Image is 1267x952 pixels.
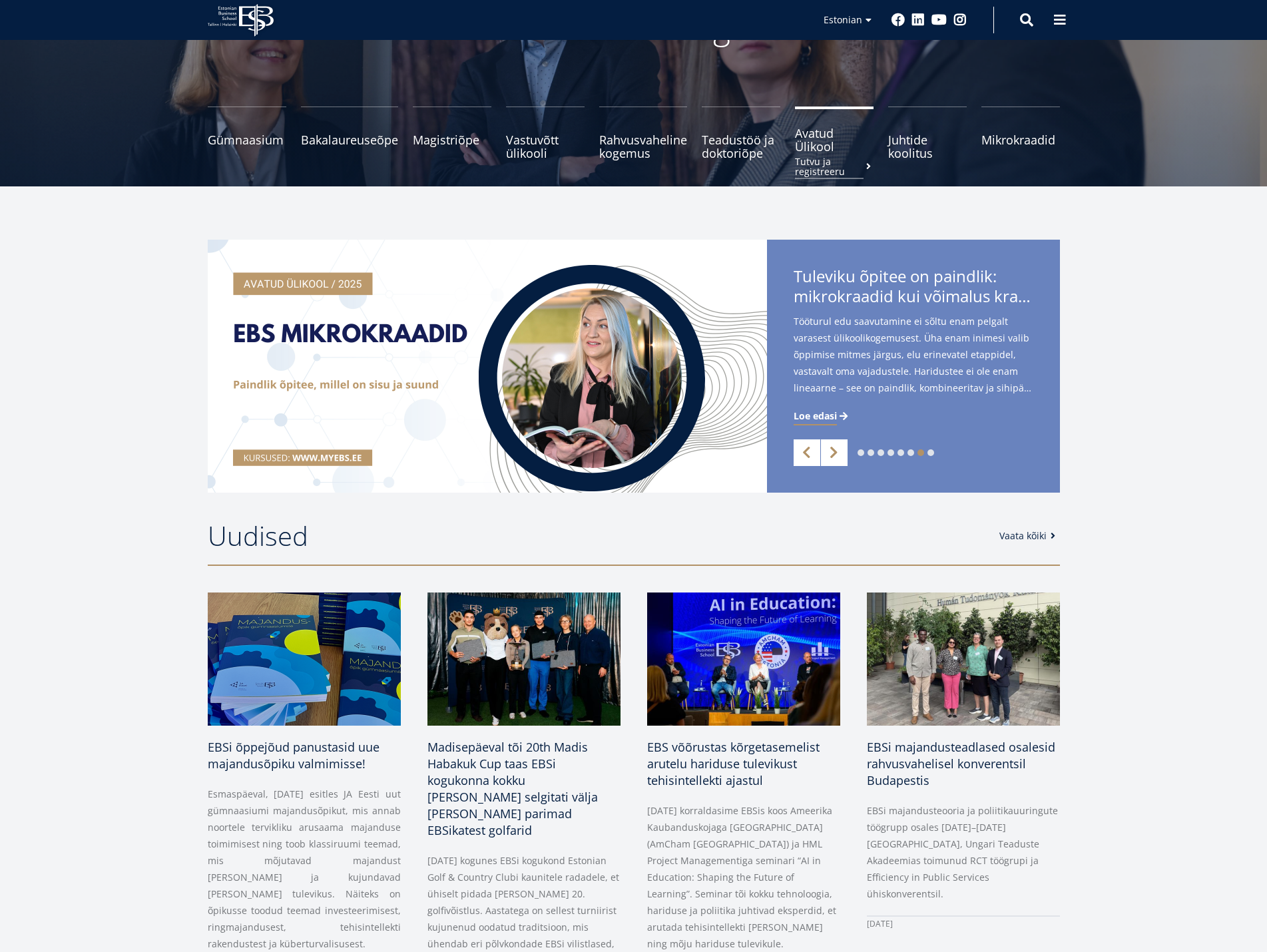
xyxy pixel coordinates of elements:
[953,13,967,27] a: Instagram
[208,240,767,493] img: a
[867,802,1060,902] p: EBSi majandusteooria ja poliitikauuringute töögrupp osales [DATE]–[DATE] [GEOGRAPHIC_DATA], Ungar...
[208,593,401,726] img: Majandusõpik
[208,786,401,952] p: Esmaspäeval, [DATE] esitles JA Eesti uut gümnaasiumi majandusõpikut, mis annab noortele terviklik...
[794,313,1033,401] span: Tööturul edu saavutamine ei sõltu enam pelgalt varasest ülikoolikogemusest. Üha enam inimesi vali...
[858,449,864,456] a: 1
[413,133,491,146] span: Magistriõpe
[702,107,780,160] a: Teadustöö ja doktoriõpe
[981,107,1060,160] a: Mikrokraadid
[208,739,380,772] span: EBSi õppejõud panustasid uue majandusõpiku valmimisse!
[208,519,986,553] h2: Uudised
[867,593,1060,726] img: a
[867,915,1060,932] div: [DATE]
[887,449,894,456] a: 4
[794,266,1033,310] span: Tuleviku õpitee on paindlik:
[506,133,585,160] span: Vastuvõtt ülikooli
[888,107,967,160] a: Juhtide koolitus
[897,449,904,456] a: 5
[413,107,491,160] a: Magistriõpe
[868,449,874,456] a: 2
[911,13,925,27] a: Linkedin
[867,739,1055,788] span: EBSi majandusteadlased osalesid rahvusvahelisel konverentsil Budapestis
[506,107,585,160] a: Vastuvõtt ülikooli
[981,133,1060,146] span: Mikrokraadid
[795,156,874,176] small: Tutvu ja registreeru
[647,802,840,952] p: [DATE] korraldasime EBSis koos Ameerika Kaubanduskojaga [GEOGRAPHIC_DATA] (AmCham [GEOGRAPHIC_DAT...
[702,133,780,160] span: Teadustöö ja doktoriõpe
[647,739,820,788] span: EBS võõrustas kõrgetasemelist arutelu hariduse tulevikust tehisintellekti ajastul
[794,286,1033,306] span: mikrokraadid kui võimalus kraadini jõudmiseks
[647,593,840,726] img: Ai in Education
[917,449,924,456] a: 7
[891,13,905,27] a: Facebook
[888,133,967,160] span: Juhtide koolitus
[208,133,286,146] span: Gümnaasium
[301,133,398,146] span: Bakalaureuseõpe
[821,439,848,466] a: Next
[427,739,598,838] span: Madisepäeval tõi 20th Madis Habakuk Cup taas EBSi kogukonna kokku [PERSON_NAME] selgitati välja [...
[599,133,687,160] span: Rahvusvaheline kogemus
[281,7,987,47] p: Vastutusteadlik kogukond
[208,107,286,160] a: Gümnaasium
[794,379,1033,396] span: lineaarne – see on paindlik, kombineeritav ja sihipärane. Just selles suunas liigub ka Estonian B...
[794,439,820,466] a: Previous
[301,107,398,160] a: Bakalaureuseõpe
[931,13,947,27] a: Youtube
[927,449,934,456] a: 8
[599,107,687,160] a: Rahvusvaheline kogemus
[907,449,914,456] a: 6
[999,529,1060,543] a: Vaata kõiki
[795,126,874,153] span: Avatud Ülikool
[878,449,884,456] a: 3
[427,593,621,726] img: 20th Madis Habakuk Cup
[794,409,850,423] a: Loe edasi
[794,409,837,423] span: Loe edasi
[795,107,874,160] a: Avatud ÜlikoolTutvu ja registreeru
